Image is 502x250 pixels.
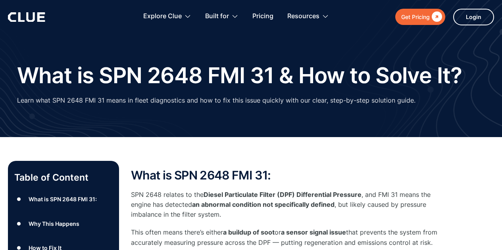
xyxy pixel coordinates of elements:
[287,4,319,29] div: Resources
[453,9,494,25] a: Login
[395,9,445,25] a: Get Pricing
[205,4,238,29] div: Built for
[287,4,329,29] div: Resources
[29,219,79,229] div: Why This Happens
[29,194,97,204] div: What is SPN 2648 FMI 31:
[192,200,335,208] strong: an abnormal condition not specifically defined
[131,227,448,247] p: This often means there’s either or that prevents the system from accurately measuring pressure ac...
[223,228,275,236] strong: a buildup of soot
[131,169,448,182] h2: What is SPN 2648 FMI 31:
[17,63,462,88] h1: What is SPN 2648 FMI 31 & How to Solve It?
[401,12,430,22] div: Get Pricing
[204,191,362,198] strong: Diesel Particulate Filter (DPF) Differential Pressure
[17,95,415,105] p: Learn what SPN 2648 FMI 31 means in fleet diagnostics and how to fix this issue quickly with our ...
[14,218,113,229] a: ●Why This Happens
[14,171,113,184] p: Table of Content
[14,218,24,229] div: ●
[14,193,113,205] a: ●What is SPN 2648 FMI 31:
[430,12,442,22] div: 
[143,4,191,29] div: Explore Clue
[281,228,346,236] strong: a sensor signal issue
[205,4,229,29] div: Built for
[252,4,273,29] a: Pricing
[14,193,24,205] div: ●
[143,4,182,29] div: Explore Clue
[131,190,448,220] p: SPN 2648 relates to the , and FMI 31 means the engine has detected , but likely caused by pressur...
